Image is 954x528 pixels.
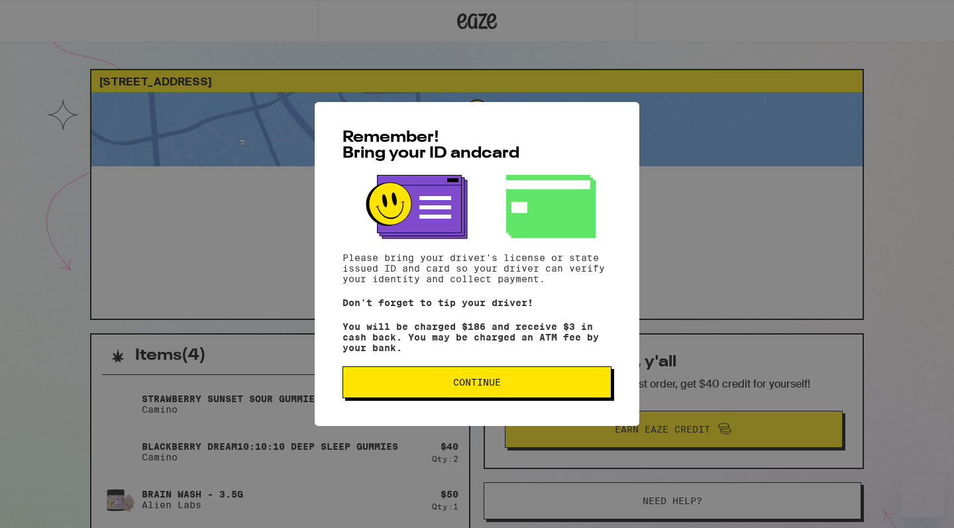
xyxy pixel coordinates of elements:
[343,366,611,398] button: Continue
[453,378,501,387] span: Continue
[343,252,611,284] p: Please bring your driver's license or state issued ID and card so your driver can verify your ide...
[343,130,519,162] span: Remember! Bring your ID and card
[343,297,611,308] p: Don't forget to tip your driver!
[901,475,943,517] iframe: Button to launch messaging window
[343,321,611,353] p: You will be charged $186 and receive $3 in cash back. You may be charged an ATM fee by your bank.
